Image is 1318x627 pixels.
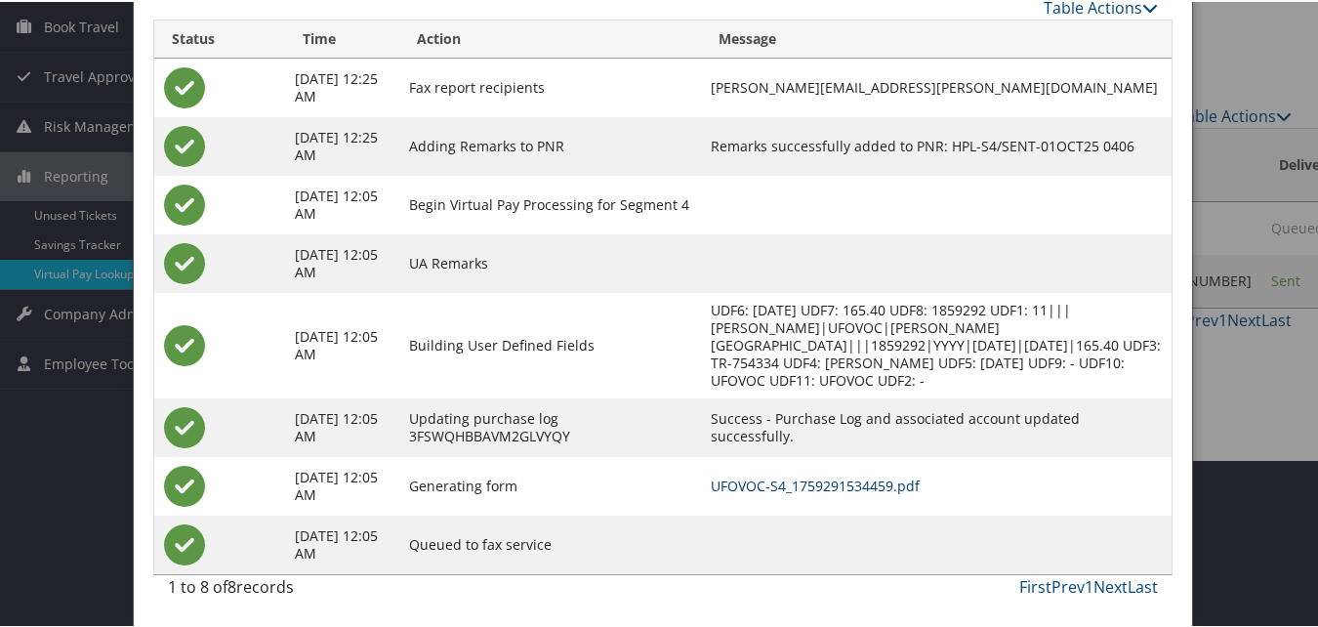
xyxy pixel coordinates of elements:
[1128,574,1158,596] a: Last
[701,397,1172,455] td: Success - Purchase Log and associated account updated successfully.
[154,19,285,57] th: Status: activate to sort column ascending
[701,115,1172,174] td: Remarks successfully added to PNR: HPL-S4/SENT-01OCT25 0406
[285,514,399,572] td: [DATE] 12:05 AM
[285,57,399,115] td: [DATE] 12:25 AM
[711,475,920,493] a: UFOVOC-S4_1759291534459.pdf
[399,232,702,291] td: UA Remarks
[701,57,1172,115] td: [PERSON_NAME][EMAIL_ADDRESS][PERSON_NAME][DOMAIN_NAME]
[701,291,1172,397] td: UDF6: [DATE] UDF7: 165.40 UDF8: 1859292 UDF1: 11|||[PERSON_NAME]|UFOVOC|[PERSON_NAME][GEOGRAPHIC_...
[701,19,1172,57] th: Message: activate to sort column ascending
[285,291,399,397] td: [DATE] 12:05 AM
[1051,574,1085,596] a: Prev
[285,397,399,455] td: [DATE] 12:05 AM
[399,174,702,232] td: Begin Virtual Pay Processing for Segment 4
[399,514,702,572] td: Queued to fax service
[399,19,702,57] th: Action: activate to sort column ascending
[1085,574,1093,596] a: 1
[168,573,393,606] div: 1 to 8 of records
[399,455,702,514] td: Generating form
[399,57,702,115] td: Fax report recipients
[227,574,236,596] span: 8
[285,19,399,57] th: Time: activate to sort column ascending
[285,174,399,232] td: [DATE] 12:05 AM
[1093,574,1128,596] a: Next
[285,455,399,514] td: [DATE] 12:05 AM
[285,115,399,174] td: [DATE] 12:25 AM
[399,397,702,455] td: Updating purchase log 3FSWQHBBAVM2GLVYQY
[285,232,399,291] td: [DATE] 12:05 AM
[399,291,702,397] td: Building User Defined Fields
[1019,574,1051,596] a: First
[399,115,702,174] td: Adding Remarks to PNR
